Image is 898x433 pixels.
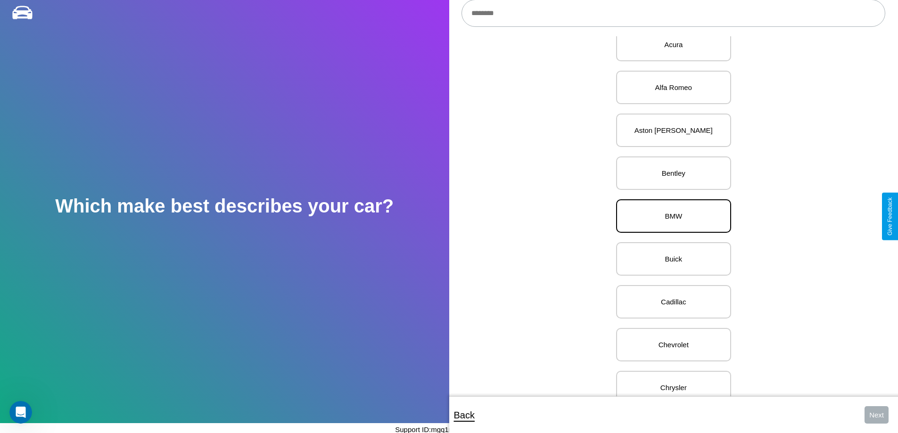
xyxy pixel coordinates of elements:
p: Acura [626,38,721,51]
iframe: Intercom live chat [9,401,32,424]
p: Chevrolet [626,338,721,351]
p: Cadillac [626,295,721,308]
h2: Which make best describes your car? [55,196,394,217]
p: Buick [626,253,721,265]
p: BMW [626,210,721,222]
p: Bentley [626,167,721,180]
p: Aston [PERSON_NAME] [626,124,721,137]
p: Chrysler [626,381,721,394]
button: Next [865,406,889,424]
p: Alfa Romeo [626,81,721,94]
p: Back [454,407,475,424]
div: Give Feedback [887,197,893,236]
